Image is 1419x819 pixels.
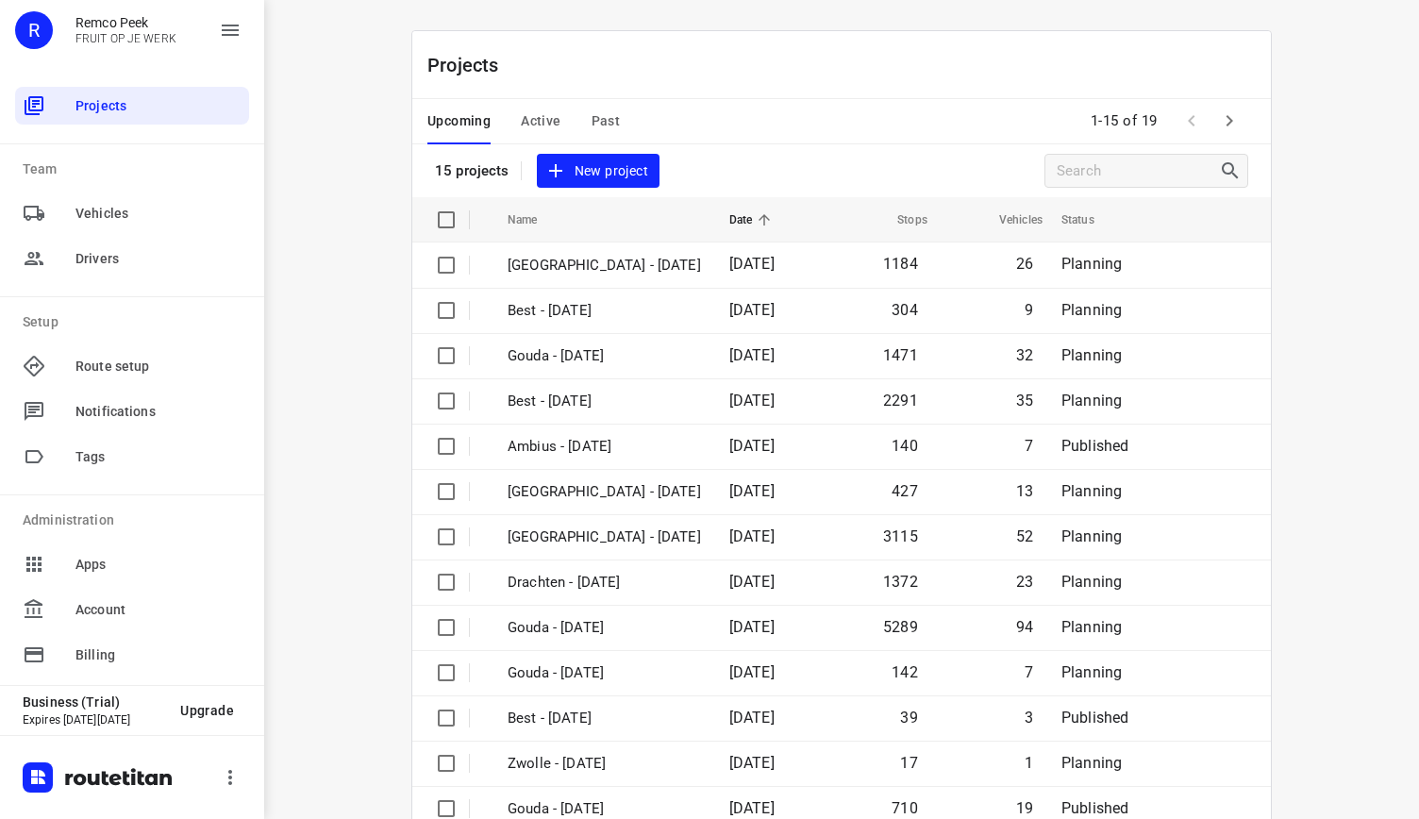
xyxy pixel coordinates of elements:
div: Search [1219,159,1247,182]
span: [DATE] [729,754,775,772]
span: 35 [1016,392,1033,409]
div: Billing [15,636,249,674]
span: [DATE] [729,618,775,636]
span: Notifications [75,402,242,422]
div: Vehicles [15,194,249,232]
span: Drivers [75,249,242,269]
span: Vehicles [975,209,1043,231]
p: Setup [23,312,249,332]
span: Planning [1061,392,1122,409]
span: 17 [900,754,917,772]
p: Zwolle - Friday [508,753,701,775]
span: Published [1061,799,1129,817]
span: 304 [892,301,918,319]
button: New project [537,154,659,189]
span: 7 [1025,663,1033,681]
span: [DATE] [729,799,775,817]
span: [DATE] [729,527,775,545]
div: Tags [15,438,249,476]
p: Ambius - Monday [508,436,701,458]
p: Business (Trial) [23,694,165,710]
span: Planning [1061,482,1122,500]
p: Gouda - Friday [508,662,701,684]
span: 1471 [883,346,918,364]
span: Planning [1061,301,1122,319]
span: [DATE] [729,573,775,591]
span: [DATE] [729,301,775,319]
span: [DATE] [729,346,775,364]
span: 3115 [883,527,918,545]
span: Vehicles [75,204,242,224]
p: 15 projects [435,162,509,179]
span: [DATE] [729,663,775,681]
span: Upcoming [427,109,491,133]
p: Gouda - Tuesday [508,345,701,367]
p: FRUIT OP JE WERK [75,32,176,45]
p: Gouda - Monday [508,617,701,639]
span: 2291 [883,392,918,409]
span: 52 [1016,527,1033,545]
span: [DATE] [729,482,775,500]
span: 142 [892,663,918,681]
span: Planning [1061,346,1122,364]
span: Published [1061,709,1129,727]
span: Next Page [1210,102,1248,140]
span: 1 [1025,754,1033,772]
span: Projects [75,96,242,116]
span: 23 [1016,573,1033,591]
button: Upgrade [165,694,249,727]
p: Expires [DATE][DATE] [23,713,165,727]
span: Planning [1061,663,1122,681]
span: Published [1061,437,1129,455]
input: Search projects [1057,157,1219,186]
span: 3 [1025,709,1033,727]
span: 7 [1025,437,1033,455]
span: New project [548,159,648,183]
span: Planning [1061,527,1122,545]
span: Past [592,109,621,133]
p: Best - Monday [508,391,701,412]
span: [DATE] [729,437,775,455]
span: Apps [75,555,242,575]
span: 26 [1016,255,1033,273]
div: Notifications [15,393,249,430]
div: Drivers [15,240,249,277]
span: 140 [892,437,918,455]
span: Route setup [75,357,242,376]
div: Account [15,591,249,628]
span: Account [75,600,242,620]
p: Zwolle - Wednesday [508,255,701,276]
span: Active [521,109,560,133]
span: 427 [892,482,918,500]
span: Tags [75,447,242,467]
span: 39 [900,709,917,727]
span: 1372 [883,573,918,591]
span: Status [1061,209,1119,231]
span: Date [729,209,777,231]
div: Route setup [15,347,249,385]
span: 13 [1016,482,1033,500]
p: Drachten - Monday [508,572,701,593]
span: Upgrade [180,703,234,718]
span: Planning [1061,573,1122,591]
span: 1184 [883,255,918,273]
span: 32 [1016,346,1033,364]
div: Projects [15,87,249,125]
p: Remco Peek [75,15,176,30]
span: Billing [75,645,242,665]
div: Apps [15,545,249,583]
span: Previous Page [1173,102,1210,140]
p: Zwolle - Monday [508,526,701,548]
span: 9 [1025,301,1033,319]
p: Team [23,159,249,179]
span: [DATE] [729,709,775,727]
span: Planning [1061,618,1122,636]
span: [DATE] [729,255,775,273]
div: R [15,11,53,49]
span: Stops [873,209,927,231]
span: 94 [1016,618,1033,636]
span: Name [508,209,562,231]
span: 19 [1016,799,1033,817]
span: [DATE] [729,392,775,409]
p: Best - Friday [508,708,701,729]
